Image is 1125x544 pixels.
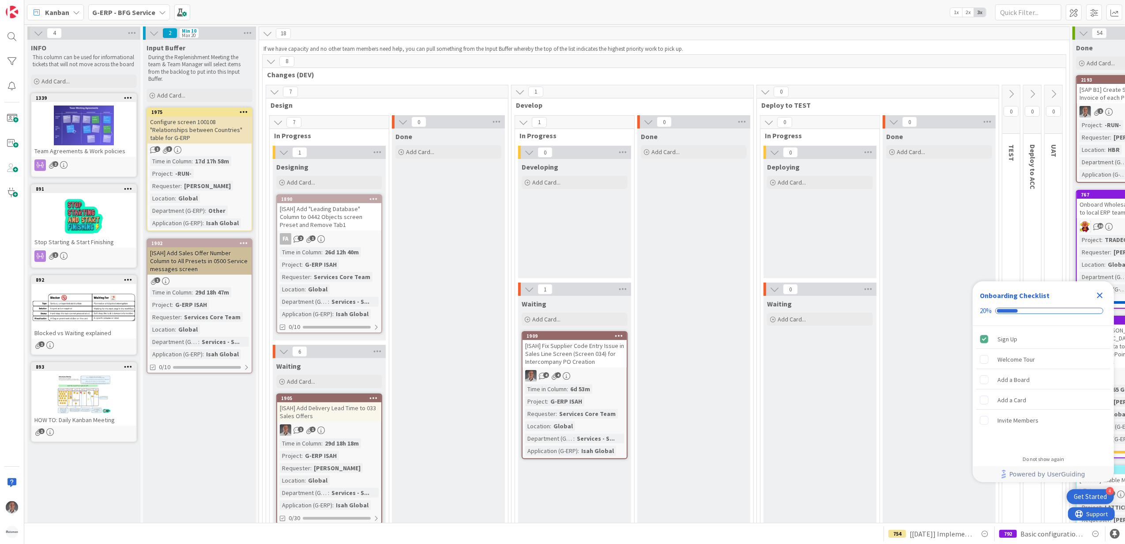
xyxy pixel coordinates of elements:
div: Global [551,421,575,431]
div: Services - S... [199,337,242,347]
div: Department (G-ERP) [525,434,573,443]
span: : [1101,235,1102,245]
span: 4 [543,372,549,378]
div: Checklist items [973,326,1114,450]
div: Department (G-ERP) [280,297,328,306]
span: : [172,169,173,178]
div: Project [1080,235,1101,245]
div: Application (G-ERP) [150,349,203,359]
b: G-ERP - BFG Service [92,8,155,17]
span: 0 [1025,106,1040,117]
div: 792 [999,530,1017,538]
div: 1339Team Agreements & Work policies [32,94,136,157]
div: Add a Card [997,395,1026,405]
span: Waiting [276,362,301,370]
div: Isah Global [204,218,241,228]
div: Sign Up [997,334,1017,344]
div: Sign Up is complete. [976,329,1110,349]
div: Get Started [1074,492,1107,501]
img: avatar [6,526,18,538]
span: Add Card... [532,178,561,186]
div: 1902[ISAH] Add Sales Offer Number Column to All Presets in 0500 Service messages screen [147,239,252,275]
span: 4 [555,372,561,378]
span: [[DATE]] Implement Accountview BI information- [Data Transport to BI Datalake] [910,529,972,539]
span: : [301,451,303,461]
div: 891 [36,186,136,192]
span: : [305,284,306,294]
span: : [332,500,334,510]
div: Application (G-ERP) [150,218,203,228]
div: Project [280,260,301,269]
span: : [305,476,306,485]
span: Add Card... [651,148,680,156]
span: 3 [166,146,172,152]
span: 1 [39,428,45,434]
div: 1909 [527,333,627,339]
span: Kanban [45,7,69,18]
span: Add Card... [41,77,70,85]
span: Done [886,132,903,141]
div: 1905 [281,395,381,401]
span: Add Card... [287,178,315,186]
div: Requester [1080,132,1110,142]
a: Powered by UserGuiding [977,466,1110,482]
span: 4 [47,28,62,38]
div: Time in Column [280,247,321,257]
div: Application (G-ERP) [280,500,332,510]
span: Changes (DEV) [267,70,1055,79]
div: Add a Board is incomplete. [976,370,1110,389]
div: Services - S... [329,488,372,498]
span: 1 [528,87,543,97]
div: Stop Starting & Start Finishing [32,236,136,248]
div: Global [176,325,200,334]
div: Services - S... [329,297,372,306]
div: 1890[ISAH] Add "Leading Database" Column to 0442 Objects screen Preset and Remove Tab1 [277,195,381,230]
span: 0 [902,117,917,127]
span: : [550,421,551,431]
div: Time in Column [280,438,321,448]
span: : [310,463,312,473]
span: : [328,297,329,306]
span: Done [395,132,412,141]
div: 29d 18h 18m [323,438,361,448]
div: 29d 18h 47m [193,287,231,297]
span: In Progress [274,131,378,140]
span: : [321,247,323,257]
span: 1 [154,146,160,152]
div: 1902 [151,240,252,246]
div: G-ERP ISAH [173,300,209,310]
img: LC [1080,488,1091,500]
span: Support [19,1,40,12]
div: [ISAH] Fix Supplier Code Entry Issue in Sales Line Screen (Screen 034) for Intercompany PO Creation [523,340,627,367]
span: 0 [783,147,798,158]
span: : [175,193,176,203]
div: PS [523,370,627,382]
span: 1 [1098,108,1103,114]
span: 0/30 [289,514,300,523]
span: Deploy to TEST [761,101,988,110]
div: HBR [1106,145,1122,155]
span: INFO [31,43,46,52]
div: Min 10 [182,29,196,33]
span: 1 [310,235,316,241]
div: 1890 [281,196,381,202]
span: 0 [657,117,672,127]
div: Department (G-ERP) [150,337,198,347]
div: Checklist progress: 20% [980,307,1107,315]
div: 1905 [277,394,381,402]
div: 892Blocked vs Waiting explained [32,276,136,339]
div: Time in Column [150,156,192,166]
span: Add Card... [532,315,561,323]
div: Requester [280,463,310,473]
div: 1975Configure screen 100108 "Relationships between Countries" table for G-ERP [147,108,252,144]
span: : [1104,260,1106,269]
img: LC [1080,221,1091,232]
span: : [567,384,568,394]
span: : [192,287,193,297]
div: 892 [32,276,136,284]
div: Services - S... [575,434,617,443]
div: FA [277,233,381,245]
div: Global [176,193,200,203]
span: : [1110,132,1111,142]
div: 893 [36,364,136,370]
